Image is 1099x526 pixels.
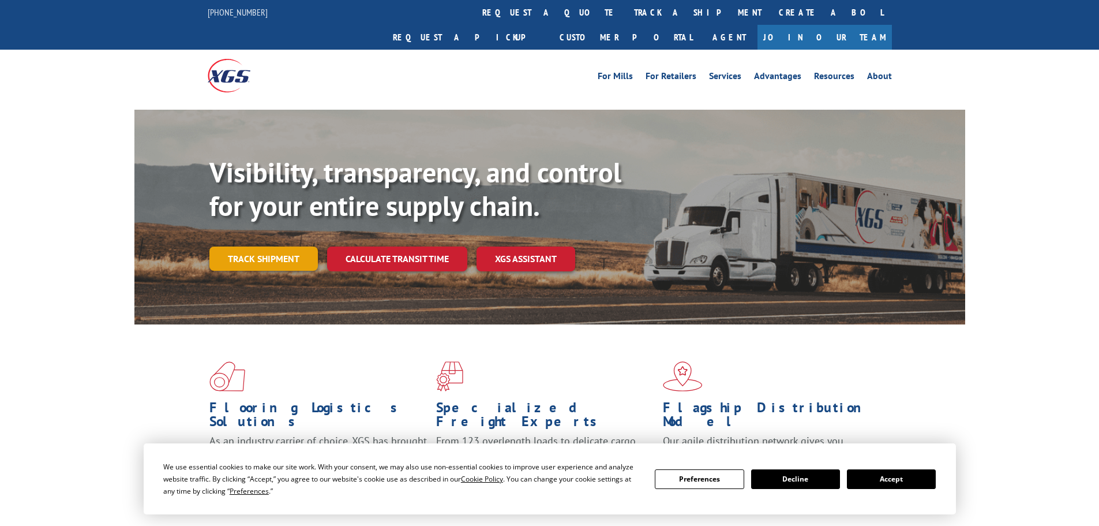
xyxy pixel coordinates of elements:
[655,469,744,489] button: Preferences
[751,469,840,489] button: Decline
[209,154,621,223] b: Visibility, transparency, and control for your entire supply chain.
[208,6,268,18] a: [PHONE_NUMBER]
[209,434,427,475] span: As an industry carrier of choice, XGS has brought innovation and dedication to flooring logistics...
[436,361,463,391] img: xgs-icon-focused-on-flooring-red
[209,401,427,434] h1: Flooring Logistics Solutions
[757,25,892,50] a: Join Our Team
[663,434,875,461] span: Our agile distribution network gives you nationwide inventory management on demand.
[551,25,701,50] a: Customer Portal
[814,72,854,84] a: Resources
[144,443,956,514] div: Cookie Consent Prompt
[384,25,551,50] a: Request a pickup
[598,72,633,84] a: For Mills
[436,401,654,434] h1: Specialized Freight Experts
[327,247,467,271] a: Calculate transit time
[663,361,703,391] img: xgs-icon-flagship-distribution-model-red
[847,469,936,489] button: Accept
[209,361,245,391] img: xgs-icon-total-supply-chain-intelligence-red
[461,474,503,484] span: Cookie Policy
[230,486,269,496] span: Preferences
[754,72,801,84] a: Advantages
[477,247,575,271] a: XGS ASSISTANT
[867,72,892,84] a: About
[646,72,696,84] a: For Retailers
[163,461,641,497] div: We use essential cookies to make our site work. With your consent, we may also use non-essential ...
[709,72,741,84] a: Services
[701,25,757,50] a: Agent
[436,434,654,486] p: From 123 overlength loads to delicate cargo, our experienced staff knows the best way to move you...
[209,247,318,271] a: Track shipment
[663,401,881,434] h1: Flagship Distribution Model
